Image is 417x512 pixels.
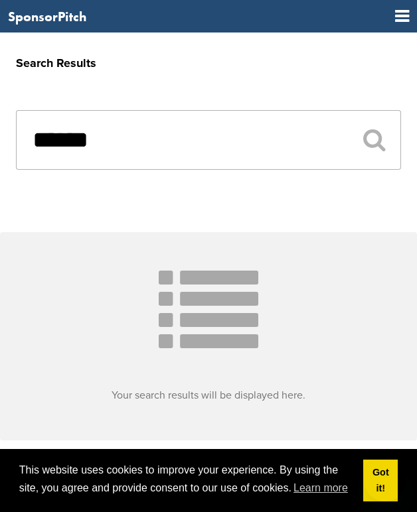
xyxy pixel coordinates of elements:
iframe: Button to launch messaging window [364,459,406,501]
h3: Your search results will be displayed here. [16,387,401,403]
a: dismiss cookie message [363,460,398,502]
a: learn more about cookies [292,478,350,498]
span: This website uses cookies to improve your experience. By using the site, you agree and provide co... [19,462,353,498]
h2: Search Results [16,54,401,72]
a: SponsorPitch [8,10,86,23]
